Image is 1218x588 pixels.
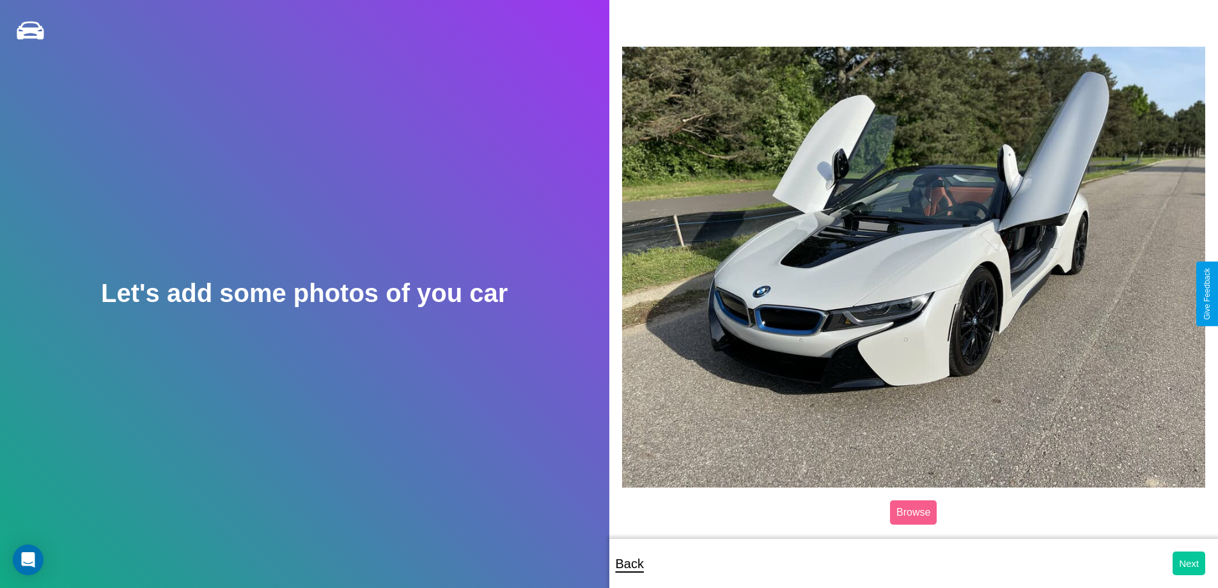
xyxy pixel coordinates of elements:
button: Next [1173,552,1205,575]
label: Browse [890,500,937,525]
h2: Let's add some photos of you car [101,279,508,308]
p: Back [616,552,644,575]
div: Give Feedback [1203,268,1212,320]
img: posted [622,47,1206,487]
div: Open Intercom Messenger [13,544,43,575]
